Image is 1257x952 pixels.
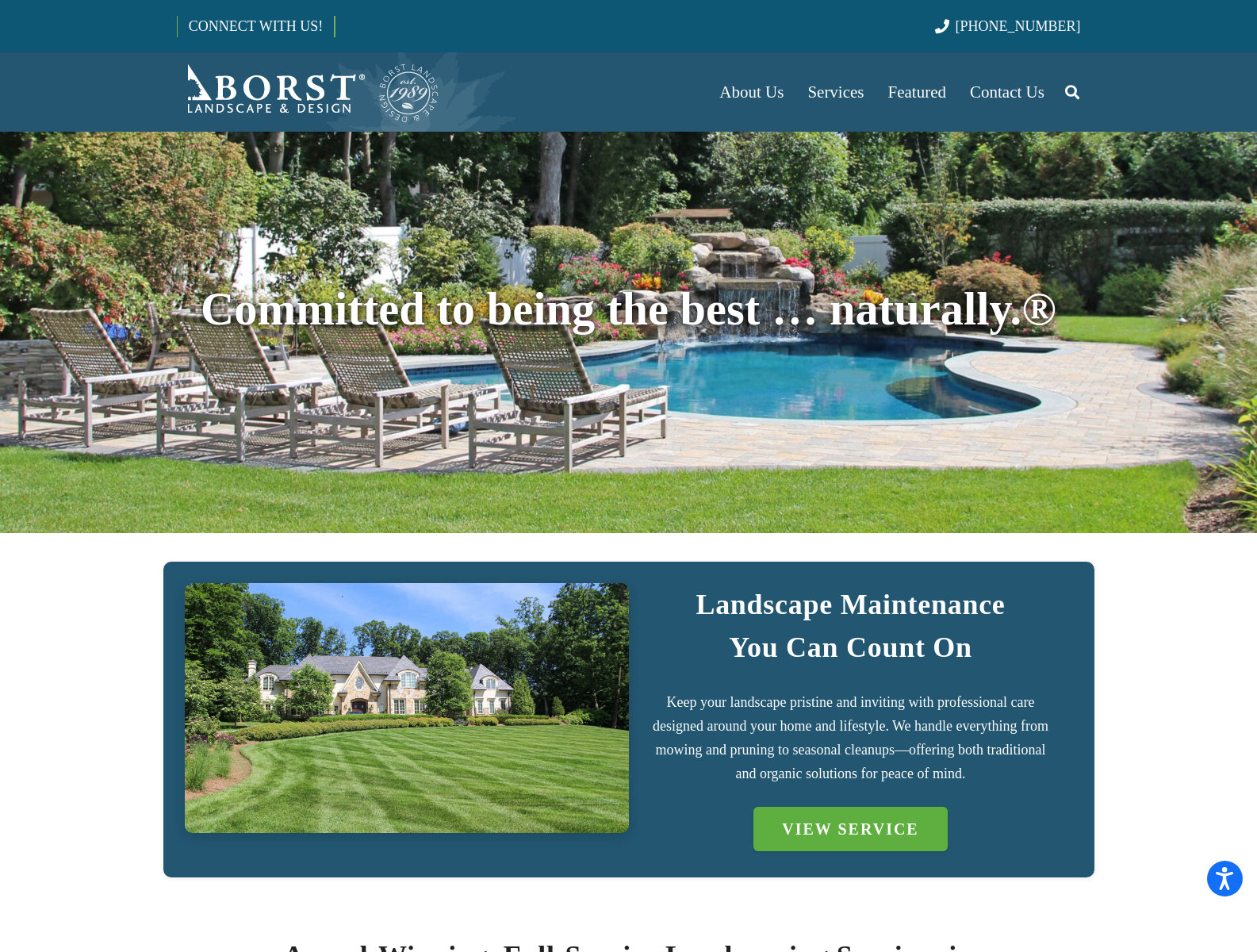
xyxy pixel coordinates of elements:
[201,283,1056,335] span: Committed to being the best … naturally.®
[729,631,972,663] strong: You Can Count On
[653,694,1048,781] span: Keep your landscape pristine and inviting with professional care designed around your home and li...
[178,7,334,45] a: CONNECT WITH US!
[970,83,1044,102] span: Contact Us
[707,52,795,132] a: About Us
[719,83,784,102] span: About Us
[956,18,1081,34] span: [PHONE_NUMBER]
[185,583,629,833] a: IMG_7723 (1)
[795,52,876,132] a: Services
[876,52,958,132] a: Featured
[1056,72,1088,112] a: Search
[696,589,1005,620] strong: Landscape Maintenance
[935,18,1080,34] a: [PHONE_NUMBER]
[888,83,946,102] span: Featured
[177,60,440,124] a: Borst-Logo
[753,807,947,851] a: VIEW SERVICE
[807,83,864,102] span: Services
[958,52,1056,132] a: Contact Us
